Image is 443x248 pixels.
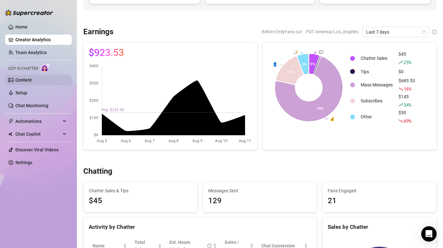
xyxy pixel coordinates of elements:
[15,90,27,95] a: Setup
[398,68,415,75] div: $0
[8,66,38,72] span: Izzy AI Chatter
[5,10,53,16] img: logo-BBDzfeDw.svg
[262,27,302,36] span: Before OnlyFans cut
[328,195,431,207] div: 21
[15,35,67,45] a: Creator Analytics
[208,187,312,194] span: Messages Sent
[15,103,48,108] a: Chat Monitoring
[358,67,395,76] td: Tips
[398,77,415,92] div: $683.53
[398,93,415,108] div: $145
[15,24,28,29] a: Home
[432,30,437,34] span: info-circle
[89,48,124,58] span: $923.53
[404,118,411,124] span: 69 %
[15,116,61,126] span: Automations
[404,102,411,108] span: 34 %
[358,109,395,124] td: Other
[398,109,415,124] div: $50
[404,86,411,92] span: 16 %
[398,87,403,91] span: fall
[421,226,437,242] div: Open Intercom Messenger
[15,160,32,165] a: Settings
[328,187,431,194] span: Fans Engaged
[358,77,395,92] td: Mass Messages
[83,166,112,177] h3: Chatting
[83,27,113,37] h3: Earnings
[330,116,335,121] text: 💰
[328,223,431,231] div: Sales by Chatter
[358,51,395,66] td: Chatter Sales
[89,223,312,231] div: Activity by Chatter
[15,129,61,139] span: Chat Copilot
[15,147,59,152] a: Discover Viral Videos
[398,60,403,65] span: rise
[89,195,192,207] span: $45
[358,93,395,108] td: Subscribes
[366,27,426,37] span: Last 7 days
[8,132,12,136] img: Chat Copilot
[398,103,403,107] span: rise
[8,119,13,124] span: thunderbolt
[398,119,403,123] span: fall
[319,50,324,54] text: 💬
[293,50,298,55] text: 📝
[15,77,32,83] a: Content
[404,59,411,65] span: 25 %
[89,187,192,194] span: Chatter Sales & Tips
[273,62,277,67] text: 👤
[422,30,426,34] span: calendar
[398,51,415,66] div: $45
[15,50,47,55] a: Team Analytics
[41,63,51,72] img: AI Chatter
[306,27,358,36] span: PDT America/Los_Angeles
[208,195,312,207] div: 129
